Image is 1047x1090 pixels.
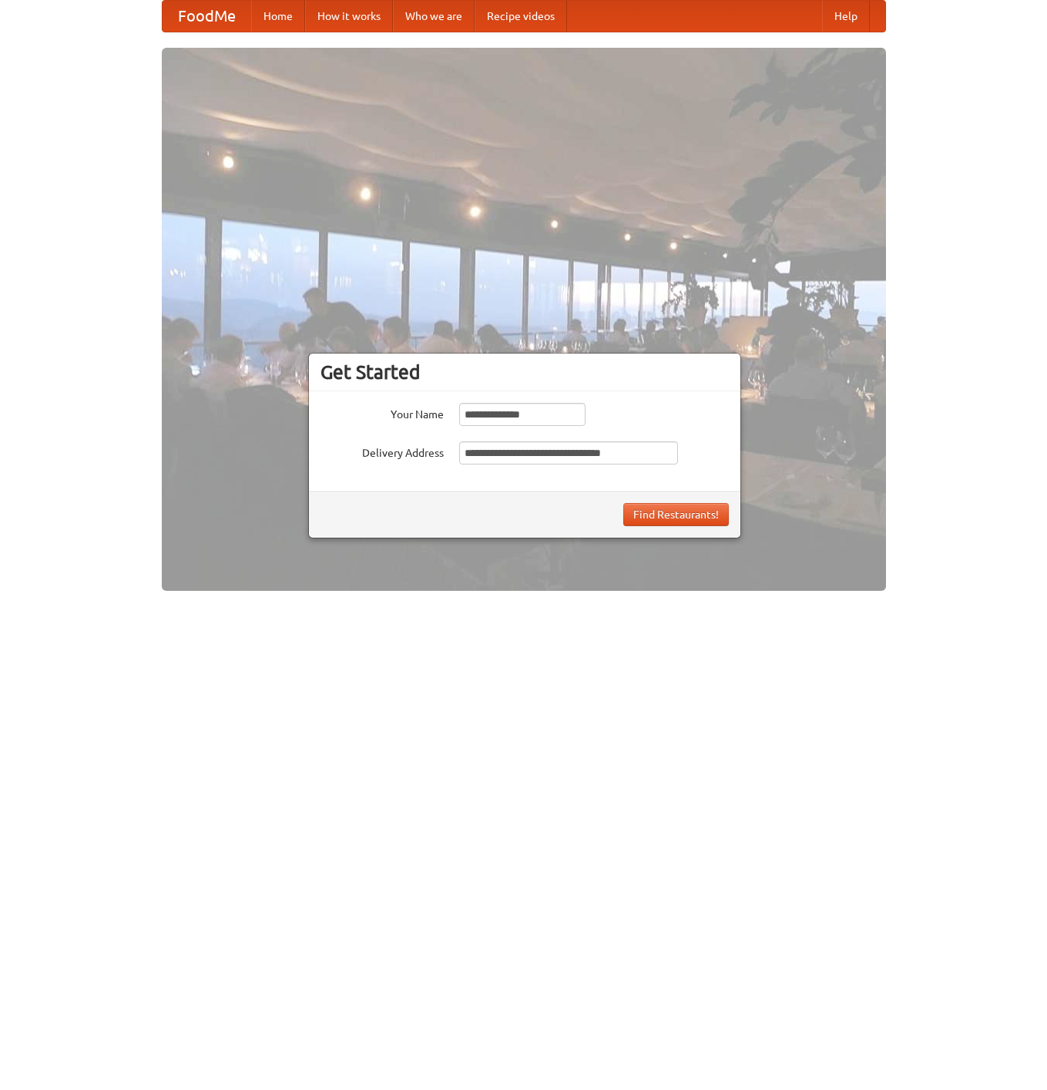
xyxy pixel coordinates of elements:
a: Who we are [393,1,475,32]
a: Help [822,1,870,32]
h3: Get Started [320,361,729,384]
button: Find Restaurants! [623,503,729,526]
a: Home [251,1,305,32]
a: How it works [305,1,393,32]
a: FoodMe [163,1,251,32]
a: Recipe videos [475,1,567,32]
label: Your Name [320,403,444,422]
label: Delivery Address [320,441,444,461]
